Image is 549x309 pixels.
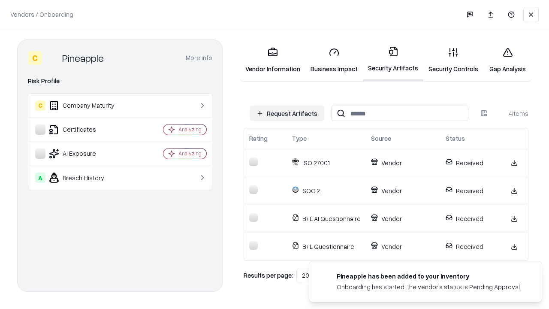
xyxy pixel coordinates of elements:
[178,126,202,133] div: Analyzing
[292,158,361,167] p: ISO 27001
[371,134,391,143] div: Source
[337,282,521,291] div: Onboarding has started, the vendor's status is Pending Approval.
[371,214,435,223] p: Vendor
[244,271,293,280] p: Results per page:
[337,272,521,281] div: Pineapple has been added to your inventory
[305,40,363,80] a: Business Impact
[35,124,138,135] div: Certificates
[446,134,465,143] div: Status
[292,186,361,195] p: SOC 2
[35,173,45,183] div: A
[62,51,104,65] div: Pineapple
[446,186,495,195] p: Received
[45,51,59,65] img: Pineapple
[178,150,202,157] div: Analyzing
[35,173,138,183] div: Breach History
[446,158,495,167] p: Received
[446,242,495,251] p: Received
[186,50,212,66] button: More info
[35,100,138,111] div: Company Maturity
[240,40,305,80] a: Vendor Information
[28,76,212,86] div: Risk Profile
[250,106,324,121] button: Request Artifacts
[371,158,435,167] p: Vendor
[363,39,423,81] a: Security Artifacts
[28,51,42,65] div: C
[249,134,268,143] div: Rating
[494,109,528,118] div: 4 items
[10,10,73,19] p: Vendors / Onboarding
[292,214,361,223] p: B+L AI Questionnaire
[320,272,330,282] img: pineappleenergy.com
[292,134,307,143] div: Type
[483,40,532,80] a: Gap Analysis
[371,242,435,251] p: Vendor
[371,186,435,195] p: Vendor
[446,214,495,223] p: Received
[423,40,483,80] a: Security Controls
[35,100,45,111] div: C
[35,148,138,159] div: AI Exposure
[292,242,361,251] p: B+L Questionnaire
